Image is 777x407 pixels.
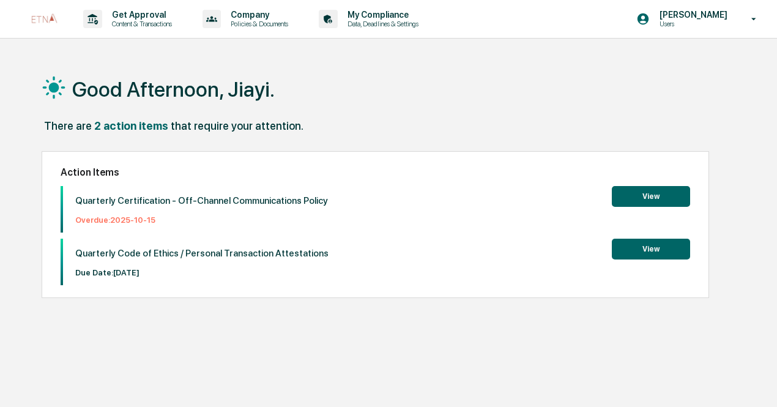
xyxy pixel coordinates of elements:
p: Content & Transactions [102,20,178,28]
p: Quarterly Code of Ethics / Personal Transaction Attestations [75,248,329,259]
p: Company [221,10,294,20]
p: Overdue: 2025-10-15 [75,215,328,225]
div: There are [44,119,92,132]
p: Data, Deadlines & Settings [338,20,425,28]
p: Quarterly Certification - Off-Channel Communications Policy [75,195,328,206]
p: Users [650,20,734,28]
p: [PERSON_NAME] [650,10,734,20]
p: Policies & Documents [221,20,294,28]
p: Get Approval [102,10,178,20]
p: My Compliance [338,10,425,20]
h2: Action Items [61,166,690,178]
img: logo [29,4,59,34]
button: View [612,186,690,207]
h1: Good Afternoon, Jiayi. [72,77,275,102]
div: that require your attention. [171,119,303,132]
p: Due Date: [DATE] [75,268,329,277]
div: 2 action items [94,119,168,132]
a: View [612,190,690,201]
a: View [612,242,690,254]
button: View [612,239,690,260]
